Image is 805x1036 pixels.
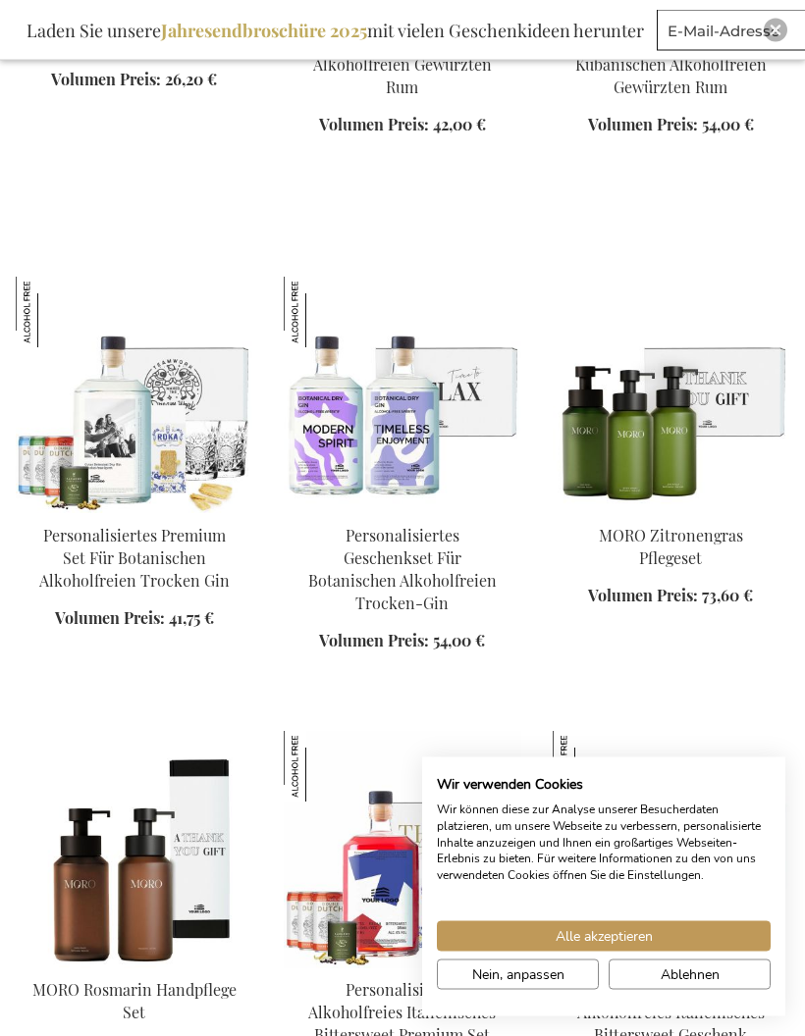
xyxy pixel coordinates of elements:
[588,115,754,137] a: Volumen Preis: 54,00 €
[16,278,86,348] img: Personalisiertes Premium Set Für Botanischen Alkoholfreien Trocken Gin
[472,964,564,985] span: Nein, anpassen
[51,70,161,90] span: Volumen Preis:
[553,732,789,968] img: Personalised Non-Alcoholic Italian Bittersweet Gift
[308,526,497,614] a: Personalisiertes Geschenkset Für Botanischen Alkoholfreien Trocken-Gin
[319,115,429,135] span: Volumen Preis:
[437,921,771,952] button: Akzeptieren Sie alle cookies
[16,732,252,968] img: MORO Rosemary Handcare Set
[702,115,754,135] span: 54,00 €
[32,980,237,1023] a: MORO Rosmarin Handpflege Set
[319,631,429,651] span: Volumen Preis:
[16,500,252,519] a: Personalised Non-Alcoholic Botanical Dry Gin Premium Set Personalisiertes Premium Set Für Botanis...
[169,608,214,629] span: 41,75 €
[599,526,743,569] a: MORO Zitronengras Pflegeset
[18,10,653,51] div: Laden Sie unsere mit vielen Geschenkideen herunter
[284,956,520,974] a: Personalised Non-Alcoholic Italian Bittersweet Premium Set Personalisiertes Alkoholfreies Italien...
[553,278,789,514] img: MORO Lemongrass Care Set
[556,926,653,947] span: Alle akzeptieren
[311,10,494,98] a: Personalisiertes Premium Set Für Kubanischen Alkoholfreien Gewürzten Rum
[553,500,789,519] a: MORO Lemongrass Care Set
[319,115,486,137] a: Volumen Preis: 42,00 €
[284,732,354,803] img: Personalisiertes Alkoholfreies Italienisches Bittersweet Premium Set
[609,959,771,990] button: Alle verweigern cookies
[165,70,217,90] span: 26,20 €
[161,19,367,42] b: Jahresendbroschüre 2025
[433,631,485,651] span: 54,00 €
[55,608,165,629] span: Volumen Preis:
[284,500,520,519] a: Personalised Non-Alcoholic Botanical Dry Gin Duo Gift Set Personalisiertes Geschenkset Für Botani...
[433,115,486,135] span: 42,00 €
[16,278,252,514] img: Personalised Non-Alcoholic Botanical Dry Gin Premium Set
[437,959,599,990] button: cookie Einstellungen anpassen
[661,964,720,985] span: Ablehnen
[764,19,787,42] div: Close
[588,586,753,608] a: Volumen Preis: 73,60 €
[284,278,354,348] img: Personalisiertes Geschenkset Für Botanischen Alkoholfreien Trocken-Gin
[16,956,252,974] a: MORO Rosemary Handcare Set
[319,631,485,653] a: Volumen Preis: 54,00 €
[55,608,214,631] a: Volumen Preis: 41,75 €
[437,776,771,794] h2: Wir verwenden Cookies
[575,10,767,98] a: Personalisiertes Geschenkset Für Kubanischen Alkoholfreien Gewürzten Rum
[39,526,230,592] a: Personalisiertes Premium Set Für Botanischen Alkoholfreien Trocken Gin
[553,732,623,803] img: Personalisiertes Alkoholfreies Italienisches Bittersweet Geschenk
[588,115,698,135] span: Volumen Preis:
[284,278,520,514] img: Personalised Non-Alcoholic Botanical Dry Gin Duo Gift Set
[702,586,753,606] span: 73,60 €
[437,802,771,884] p: Wir können diese zur Analyse unserer Besucherdaten platzieren, um unsere Webseite zu verbessern, ...
[284,732,520,968] img: Personalised Non-Alcoholic Italian Bittersweet Premium Set
[770,25,781,36] img: Close
[51,70,217,92] a: Volumen Preis: 26,20 €
[588,586,698,606] span: Volumen Preis:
